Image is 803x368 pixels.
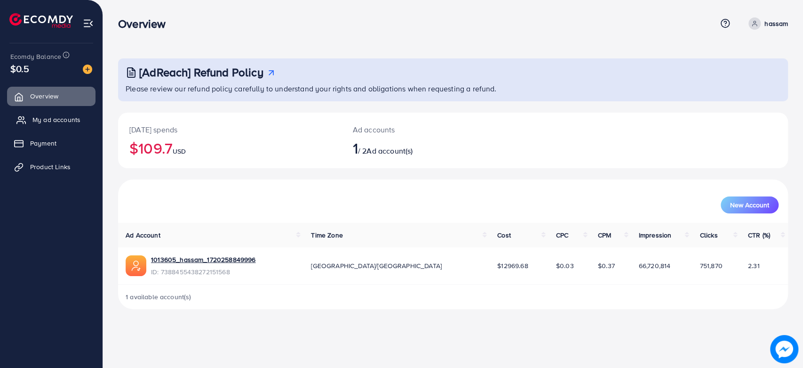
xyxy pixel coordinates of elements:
span: My ad accounts [32,115,80,124]
span: CPM [598,230,611,240]
h2: / 2 [353,139,498,157]
h3: [AdReach] Refund Policy [139,65,263,79]
img: image [770,335,798,363]
span: $0.5 [10,62,30,75]
span: Clicks [700,230,717,240]
span: CTR (%) [748,230,770,240]
button: New Account [721,196,779,213]
span: Payment [30,139,56,148]
span: Overview [30,91,58,101]
span: CPC [556,230,568,240]
span: Impression [639,230,672,240]
img: image [83,65,92,74]
span: $0.37 [598,261,615,270]
span: USD [173,147,186,156]
a: Payment [7,134,95,153]
span: Cost [497,230,511,240]
h3: Overview [118,17,173,31]
a: Product Links [7,157,95,176]
img: menu [83,18,94,29]
span: 66,720,814 [639,261,671,270]
span: ID: 7388455438272151568 [151,267,255,277]
h2: $109.7 [129,139,330,157]
p: Ad accounts [353,124,498,135]
span: New Account [730,202,769,208]
span: $0.03 [556,261,574,270]
img: logo [9,13,73,28]
span: 2.31 [748,261,760,270]
a: Overview [7,87,95,106]
span: Product Links [30,162,71,172]
span: Ad account(s) [366,146,413,156]
a: hassam [745,17,788,30]
span: $12969.68 [497,261,528,270]
span: Ecomdy Balance [10,52,61,61]
span: 1 available account(s) [126,292,191,302]
span: [GEOGRAPHIC_DATA]/[GEOGRAPHIC_DATA] [311,261,442,270]
img: ic-ads-acc.e4c84228.svg [126,255,146,276]
a: 1013605_hassam_1720258849996 [151,255,255,264]
span: Time Zone [311,230,342,240]
span: 751,870 [700,261,722,270]
span: Ad Account [126,230,160,240]
a: My ad accounts [7,110,95,129]
p: hassam [764,18,788,29]
p: Please review our refund policy carefully to understand your rights and obligations when requesti... [126,83,782,94]
span: 1 [353,137,358,159]
p: [DATE] spends [129,124,330,135]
